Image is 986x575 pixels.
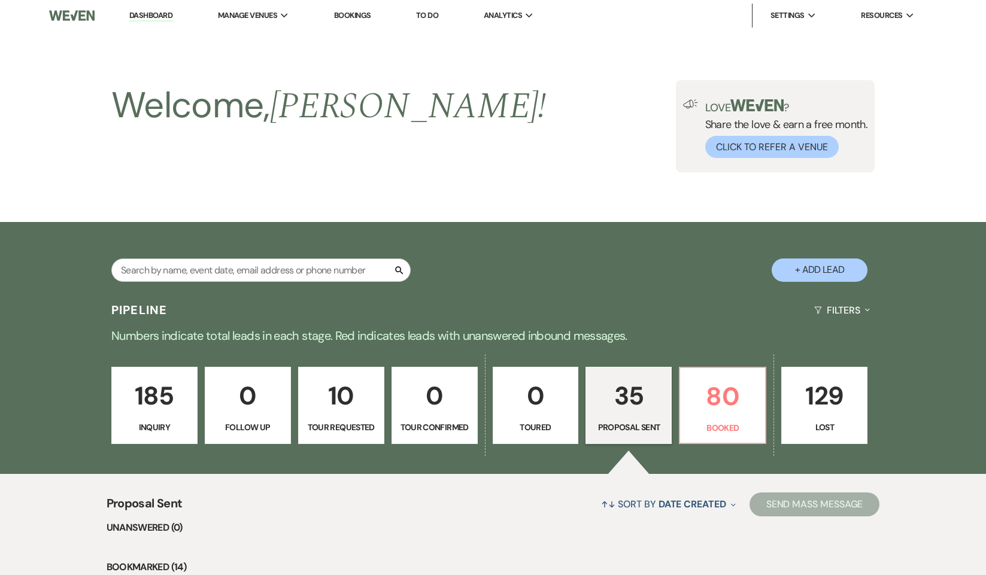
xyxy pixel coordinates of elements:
a: Dashboard [129,10,172,22]
p: 129 [789,376,860,416]
input: Search by name, event date, email address or phone number [111,258,411,282]
a: To Do [416,10,438,20]
li: Unanswered (0) [107,520,880,536]
p: 35 [593,376,664,416]
span: Manage Venues [218,10,277,22]
button: Filters [809,294,875,326]
a: 0Follow Up [205,367,291,445]
a: 0Toured [493,367,579,445]
img: Weven Logo [49,3,95,28]
span: Analytics [484,10,522,22]
span: [PERSON_NAME] ! [270,79,547,134]
p: Lost [789,421,860,434]
a: 185Inquiry [111,367,198,445]
p: Tour Confirmed [399,421,470,434]
img: weven-logo-green.svg [730,99,784,111]
p: 80 [687,376,758,416]
button: Click to Refer a Venue [705,136,839,158]
p: 10 [306,376,377,416]
p: Follow Up [213,421,283,434]
p: Inquiry [119,421,190,434]
span: ↑↓ [601,498,615,510]
p: 0 [399,376,470,416]
p: Numbers indicate total leads in each stage. Red indicates leads with unanswered inbound messages. [62,326,924,345]
a: 10Tour Requested [298,367,384,445]
button: Send Mass Message [750,492,880,516]
span: Settings [770,10,805,22]
span: Resources [861,10,902,22]
p: Booked [687,421,758,434]
p: 0 [213,376,283,416]
p: Love ? [705,99,868,113]
p: Toured [500,421,571,434]
p: 185 [119,376,190,416]
span: Date Created [659,498,726,510]
button: Sort By Date Created [596,488,740,520]
a: 35Proposal Sent [585,367,672,445]
div: Share the love & earn a free month. [698,99,868,158]
img: loud-speaker-illustration.svg [683,99,698,109]
h3: Pipeline [111,302,168,318]
a: 0Tour Confirmed [392,367,478,445]
p: Proposal Sent [593,421,664,434]
a: 129Lost [781,367,867,445]
span: Proposal Sent [107,494,183,520]
button: + Add Lead [772,258,867,282]
a: 80Booked [679,367,766,445]
a: Bookings [334,10,371,20]
h2: Welcome, [111,80,547,132]
p: Tour Requested [306,421,377,434]
li: Bookmarked (14) [107,559,880,575]
p: 0 [500,376,571,416]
